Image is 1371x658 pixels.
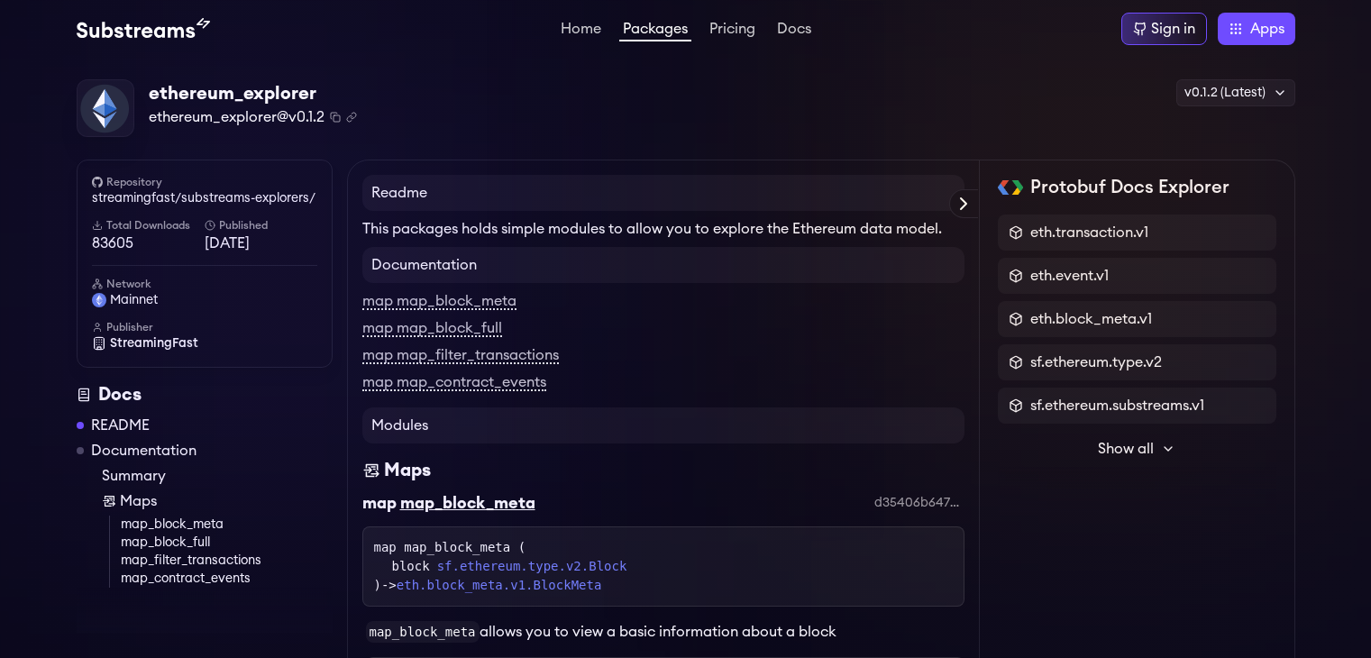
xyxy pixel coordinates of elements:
[330,112,341,123] button: Copy package name and version
[121,552,333,570] a: map_filter_transactions
[1030,222,1148,243] span: eth.transaction.v1
[121,534,333,552] a: map_block_full
[92,189,317,207] a: streamingfast/substreams-explorers/
[91,415,150,436] a: README
[110,291,158,309] span: mainnet
[102,490,333,512] a: Maps
[1030,352,1162,373] span: sf.ethereum.type.v2
[1030,265,1109,287] span: eth.event.v1
[366,621,964,643] p: allows you to view a basic information about a block
[362,321,502,337] a: map map_block_full
[92,334,317,352] a: StreamingFast
[91,440,197,462] a: Documentation
[92,293,106,307] img: mainnet
[102,465,333,487] a: Summary
[92,233,205,254] span: 83605
[1151,18,1195,40] div: Sign in
[121,516,333,534] a: map_block_meta
[362,375,546,391] a: map map_contract_events
[998,431,1276,467] button: Show all
[773,22,815,40] a: Docs
[1121,13,1207,45] a: Sign in
[1030,175,1229,200] h2: Protobuf Docs Explorer
[1030,308,1152,330] span: eth.block_meta.v1
[149,106,324,128] span: ethereum_explorer@v0.1.2
[384,458,431,483] div: Maps
[362,407,964,443] h4: Modules
[78,80,133,136] img: Package Logo
[92,175,317,189] h6: Repository
[1176,79,1295,106] div: v0.1.2 (Latest)
[362,175,964,211] h4: Readme
[362,218,964,240] p: This packages holds simple modules to allow you to explore the Ethereum data model.
[362,247,964,283] h4: Documentation
[121,570,333,588] a: map_contract_events
[619,22,691,41] a: Packages
[381,578,601,592] span: ->
[77,18,210,40] img: Substream's logo
[362,490,397,516] div: map
[1250,18,1284,40] span: Apps
[1098,438,1154,460] span: Show all
[366,621,480,643] code: map_block_meta
[392,557,953,576] div: block
[92,320,317,334] h6: Publisher
[998,180,1024,195] img: Protobuf
[374,538,953,595] div: map map_block_meta ( )
[874,494,964,512] div: d35406b647b264577e288fdbc0b90aec9f67c5b9
[1030,395,1204,416] span: sf.ethereum.substreams.v1
[362,458,380,483] img: Maps icon
[205,233,317,254] span: [DATE]
[92,277,317,291] h6: Network
[397,578,602,592] a: eth.block_meta.v1.BlockMeta
[77,382,333,407] div: Docs
[362,294,516,310] a: map map_block_meta
[92,177,103,187] img: github
[92,291,317,309] a: mainnet
[205,218,317,233] h6: Published
[346,112,357,123] button: Copy .spkg link to clipboard
[362,348,559,364] a: map map_filter_transactions
[437,557,627,576] a: sf.ethereum.type.v2.Block
[92,218,205,233] h6: Total Downloads
[400,490,535,516] div: map_block_meta
[149,81,357,106] div: ethereum_explorer
[557,22,605,40] a: Home
[706,22,759,40] a: Pricing
[110,334,198,352] span: StreamingFast
[102,494,116,508] img: Map icon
